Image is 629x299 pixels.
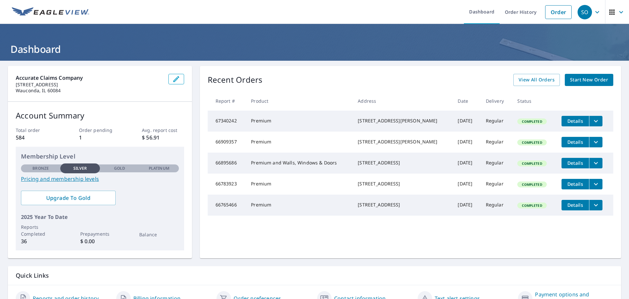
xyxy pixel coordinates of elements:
[208,195,246,216] td: 66765466
[79,134,121,141] p: 1
[358,202,447,208] div: [STREET_ADDRESS]
[518,140,546,145] span: Completed
[358,139,447,145] div: [STREET_ADDRESS][PERSON_NAME]
[562,137,589,147] button: detailsBtn-66909357
[208,174,246,195] td: 66783923
[589,116,602,126] button: filesDropdownBtn-67340242
[208,153,246,174] td: 66895686
[452,91,480,111] th: Date
[565,139,585,145] span: Details
[246,153,353,174] td: Premium and Walls, Windows & Doors
[208,91,246,111] th: Report #
[452,195,480,216] td: [DATE]
[21,224,60,237] p: Reports Completed
[73,165,87,171] p: Silver
[481,132,512,153] td: Regular
[21,213,179,221] p: 2025 Year To Date
[518,182,546,187] span: Completed
[578,5,592,19] div: SO
[21,237,60,245] p: 36
[246,111,353,132] td: Premium
[16,134,58,141] p: 584
[565,181,585,187] span: Details
[16,110,184,121] p: Account Summary
[452,111,480,132] td: [DATE]
[481,91,512,111] th: Delivery
[562,200,589,210] button: detailsBtn-66765466
[8,42,621,56] h1: Dashboard
[519,76,555,84] span: View All Orders
[142,127,184,134] p: Avg. report cost
[12,7,89,17] img: EV Logo
[512,91,556,111] th: Status
[452,132,480,153] td: [DATE]
[208,111,246,132] td: 67340242
[481,195,512,216] td: Regular
[358,117,447,124] div: [STREET_ADDRESS][PERSON_NAME]
[562,158,589,168] button: detailsBtn-66895686
[518,119,546,124] span: Completed
[452,153,480,174] td: [DATE]
[80,230,120,237] p: Prepayments
[589,179,602,189] button: filesDropdownBtn-66783923
[142,134,184,141] p: $ 56.91
[358,181,447,187] div: [STREET_ADDRESS]
[570,76,608,84] span: Start New Order
[246,195,353,216] td: Premium
[21,191,116,205] a: Upgrade To Gold
[565,74,613,86] a: Start New Order
[481,153,512,174] td: Regular
[562,116,589,126] button: detailsBtn-67340242
[149,165,169,171] p: Platinum
[481,111,512,132] td: Regular
[26,194,110,202] span: Upgrade To Gold
[513,74,560,86] a: View All Orders
[565,118,585,124] span: Details
[589,158,602,168] button: filesDropdownBtn-66895686
[80,237,120,245] p: $ 0.00
[114,165,125,171] p: Gold
[545,5,572,19] a: Order
[246,174,353,195] td: Premium
[208,74,263,86] p: Recent Orders
[16,271,613,280] p: Quick Links
[208,132,246,153] td: 66909357
[565,202,585,208] span: Details
[589,137,602,147] button: filesDropdownBtn-66909357
[353,91,452,111] th: Address
[518,203,546,208] span: Completed
[562,179,589,189] button: detailsBtn-66783923
[565,160,585,166] span: Details
[246,132,353,153] td: Premium
[32,165,49,171] p: Bronze
[139,231,179,238] p: Balance
[16,88,163,94] p: Wauconda, IL 60084
[589,200,602,210] button: filesDropdownBtn-66765466
[16,82,163,88] p: [STREET_ADDRESS]
[21,152,179,161] p: Membership Level
[358,160,447,166] div: [STREET_ADDRESS]
[452,174,480,195] td: [DATE]
[16,127,58,134] p: Total order
[246,91,353,111] th: Product
[79,127,121,134] p: Order pending
[21,175,179,183] a: Pricing and membership levels
[481,174,512,195] td: Regular
[16,74,163,82] p: Accurate Claims Company
[518,161,546,166] span: Completed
